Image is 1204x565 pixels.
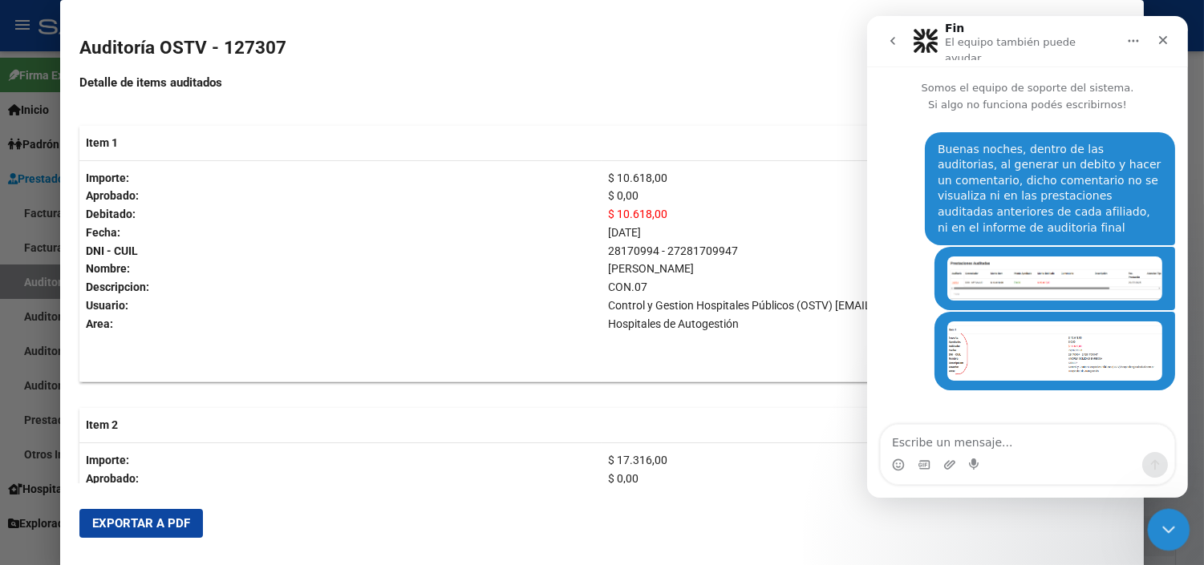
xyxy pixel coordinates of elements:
[608,297,1117,315] p: Control y Gestion Hospitales Públicos (OSTV) [EMAIL_ADDRESS][DOMAIN_NAME]
[867,16,1188,498] iframe: Intercom live chat
[86,470,595,488] p: Aprobado:
[79,34,1125,62] h2: Auditoría OSTV - 127307
[608,315,1117,333] p: Hospitales de Autogestión
[86,242,595,279] p: DNI - CUIL Nombre:
[86,278,595,297] p: Descripcion:
[86,315,595,333] p: Area:
[86,224,595,242] p: Fecha:
[86,451,595,470] p: Importe:
[608,224,1117,242] p: [DATE]
[86,297,595,315] p: Usuario:
[608,470,1117,488] p: $ 0,00
[79,509,203,538] button: Exportar a PDF
[86,136,118,149] strong: Item 1
[92,516,190,531] span: Exportar a PDF
[608,278,1117,297] p: CON.07
[608,451,1117,470] p: $ 17.316,00
[86,187,595,205] p: Aprobado:
[86,205,595,224] p: Debitado:
[79,74,1125,92] h4: Detalle de items auditados
[608,208,667,220] span: $ 10.618,00
[86,418,118,431] strong: Item 2
[608,242,1117,279] p: 28170994 - 27281709947 [PERSON_NAME]
[608,187,1117,205] p: $ 0,00
[608,169,1117,188] p: $ 10.618,00
[86,169,595,188] p: Importe:
[1148,509,1190,551] iframe: Intercom live chat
